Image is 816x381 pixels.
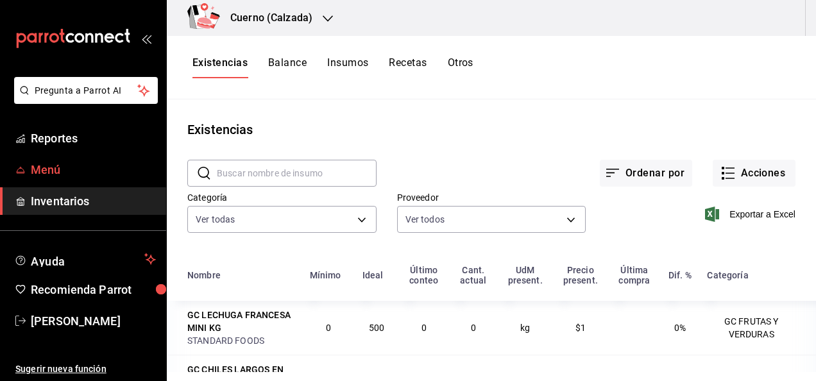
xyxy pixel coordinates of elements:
div: Última compra [616,265,653,285]
div: UdM present. [506,265,545,285]
div: Mínimo [310,270,341,280]
div: Cant. actual [457,265,489,285]
span: Ver todos [405,213,445,226]
input: Buscar nombre de insumo [217,160,377,186]
span: Ayuda [31,251,139,267]
h3: Cuerno (Calzada) [220,10,312,26]
button: open_drawer_menu [141,33,151,44]
span: Inventarios [31,192,156,210]
button: Recetas [389,56,427,78]
div: Dif. % [668,270,692,280]
button: Balance [268,56,307,78]
span: Sugerir nueva función [15,362,156,376]
span: $1 [575,323,586,333]
button: Insumos [327,56,368,78]
span: 0 [421,323,427,333]
button: Pregunta a Parrot AI [14,77,158,104]
span: Reportes [31,130,156,147]
span: 0 [326,323,331,333]
span: Ver todas [196,213,235,226]
div: Nombre [187,270,221,280]
button: Ordenar por [600,160,692,187]
span: Menú [31,161,156,178]
button: Otros [448,56,473,78]
div: Ideal [362,270,384,280]
span: [PERSON_NAME] [31,312,156,330]
div: Existencias [187,120,253,139]
span: 500 [369,323,384,333]
button: Exportar a Excel [708,207,795,222]
div: navigation tabs [192,56,473,78]
div: STANDARD FOODS [187,334,294,347]
span: Pregunta a Parrot AI [35,84,138,97]
span: 0 [471,323,476,333]
span: Recomienda Parrot [31,281,156,298]
td: GC FRUTAS Y VERDURAS [699,301,816,355]
div: GC LECHUGA FRANCESA MINI KG [187,309,294,334]
label: Proveedor [397,193,586,202]
div: Precio present. [561,265,600,285]
button: Existencias [192,56,248,78]
a: Pregunta a Parrot AI [9,93,158,106]
td: kg [498,301,553,355]
button: Acciones [713,160,795,187]
span: 0% [674,323,686,333]
div: Último conteo [406,265,441,285]
label: Categoría [187,193,377,202]
div: Categoría [707,270,748,280]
